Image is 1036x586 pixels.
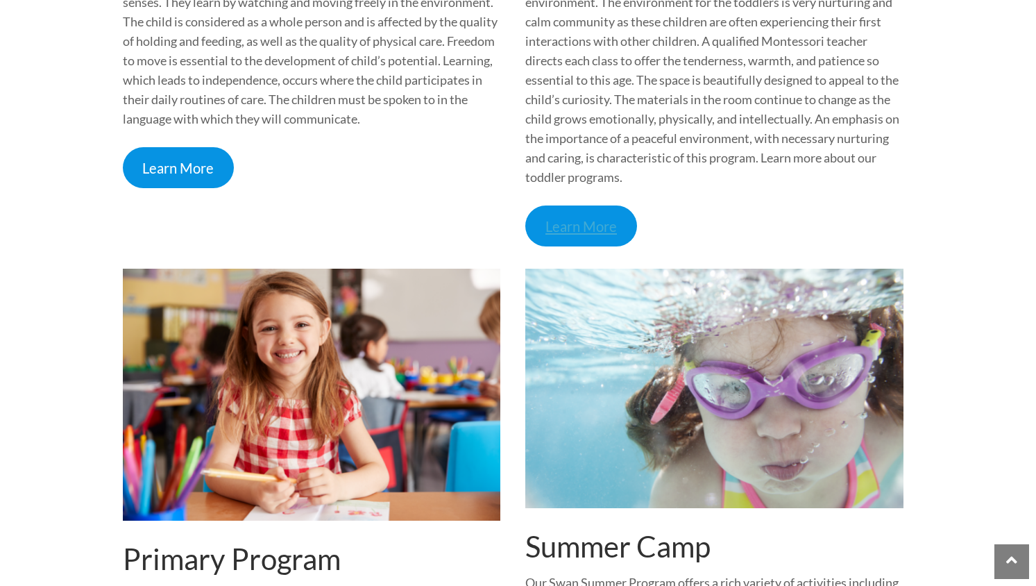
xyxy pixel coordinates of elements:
a: Learn More [123,147,235,188]
h2: Summer Camp [525,529,903,564]
h2: Primary Program [123,542,501,576]
a: Learn More [525,206,637,246]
